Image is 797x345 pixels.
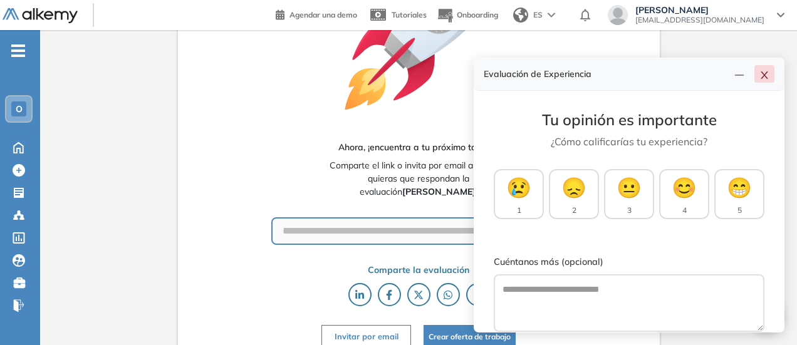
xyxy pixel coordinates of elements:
[392,10,427,19] span: Tutoriales
[494,255,764,269] label: Cuéntanos más (opcional)
[548,13,555,18] img: arrow
[484,69,729,80] h4: Evaluación de Experiencia
[457,10,498,19] span: Onboarding
[561,172,586,202] span: 😞
[11,49,25,52] i: -
[16,104,23,114] span: O
[635,15,764,25] span: [EMAIL_ADDRESS][DOMAIN_NAME]
[533,9,543,21] span: ES
[324,159,513,198] span: Comparte el link o invita por email a quienes quieras que respondan la evaluación .
[494,134,764,149] p: ¿Cómo calificarías tu experiencia?
[402,186,476,197] b: [PERSON_NAME]
[635,5,764,15] span: [PERSON_NAME]
[494,111,764,129] h3: Tu opinión es importante
[513,8,528,23] img: world
[714,169,764,219] button: 😁5
[659,169,709,219] button: 😊4
[276,6,357,21] a: Agendar una demo
[754,65,774,83] button: close
[727,172,752,202] span: 😁
[506,172,531,202] span: 😢
[549,169,599,219] button: 😞2
[3,8,78,24] img: Logo
[617,172,642,202] span: 😐
[368,264,469,277] span: Comparte la evaluación
[627,205,632,216] span: 3
[437,2,498,29] button: Onboarding
[672,172,697,202] span: 😊
[604,169,654,219] button: 😐3
[729,65,749,83] button: line
[682,205,687,216] span: 4
[734,70,744,80] span: line
[759,70,769,80] span: close
[572,205,576,216] span: 2
[517,205,521,216] span: 1
[289,10,357,19] span: Agendar una demo
[338,141,499,154] span: Ahora, ¡encuentra a tu próximo talento!
[737,205,742,216] span: 5
[494,169,544,219] button: 😢1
